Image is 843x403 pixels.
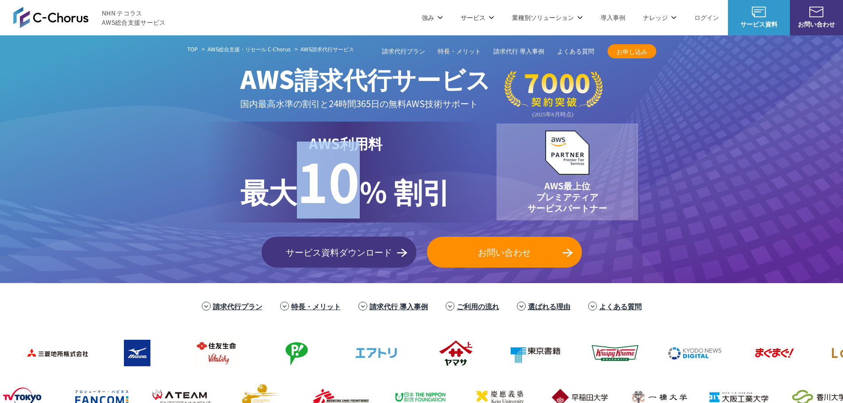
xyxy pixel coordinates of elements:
[608,44,656,58] a: お申し込み
[545,130,589,175] img: AWSプレミアティアサービスパートナー
[457,301,499,311] a: ご利用の流れ
[557,47,594,56] a: よくある質問
[738,335,809,371] img: まぐまぐ
[382,47,425,56] a: 請求代行プラン
[504,71,603,118] img: 契約件数
[262,237,416,268] a: サービス資料ダウンロード
[187,45,198,53] a: TOP
[240,132,450,154] p: AWS利用料
[728,19,790,29] span: サービス資料
[260,335,331,371] img: フジモトHD
[13,7,89,28] img: AWS総合支援サービス C-Chorus
[340,335,411,371] img: エアトリ
[493,47,545,56] a: 請求代行 導入事例
[579,335,650,371] img: クリスピー・クリーム・ドーナツ
[101,335,172,371] img: ミズノ
[752,7,766,17] img: AWS総合支援サービス C-Chorus サービス資料
[694,13,719,22] a: ログイン
[370,301,428,311] a: 請求代行 導入事例
[809,7,824,17] img: お問い合わせ
[300,45,354,53] span: AWS請求代行サービス
[438,47,481,56] a: 特長・メリット
[427,237,582,268] a: お問い合わせ
[608,47,656,56] span: お申し込み
[240,61,490,96] span: AWS請求代行サービス
[461,13,494,22] p: サービス
[213,301,262,311] a: 請求代行プラン
[208,45,291,53] a: AWS総合支援・リセール C-Chorus
[527,180,607,213] p: AWS最上位 プレミアティア サービスパートナー
[600,13,625,22] a: 導入事例
[262,246,416,259] span: サービス資料ダウンロード
[291,301,341,311] a: 特長・メリット
[512,13,583,22] p: 業種別ソリューション
[658,335,729,371] img: 共同通信デジタル
[499,335,570,371] img: 東京書籍
[790,19,843,29] span: お問い合わせ
[420,335,490,371] img: ヤマサ醤油
[599,301,642,311] a: よくある質問
[297,142,360,219] span: 10
[240,96,490,111] p: 国内最高水準の割引と 24時間365日の無料AWS技術サポート
[21,335,92,371] img: 三菱地所
[181,335,251,371] img: 住友生命保険相互
[102,8,166,27] span: NHN テコラス AWS総合支援サービス
[13,7,166,28] a: AWS総合支援サービス C-Chorus NHN テコラスAWS総合支援サービス
[240,170,297,211] span: 最大
[427,246,582,259] span: お問い合わせ
[528,301,570,311] a: 選ばれる理由
[422,13,443,22] p: 強み
[240,154,450,212] p: % 割引
[643,13,677,22] p: ナレッジ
